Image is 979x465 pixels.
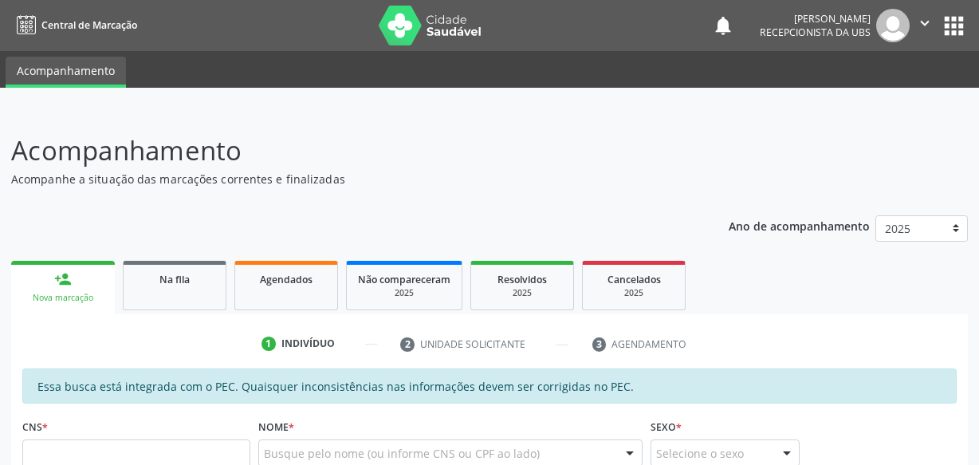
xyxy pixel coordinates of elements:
div: 2025 [482,287,562,299]
div: Nova marcação [22,292,104,304]
div: 2025 [594,287,674,299]
p: Acompanhe a situação das marcações correntes e finalizadas [11,171,681,187]
button:  [910,9,940,42]
span: Recepcionista da UBS [760,26,871,39]
span: Não compareceram [358,273,450,286]
div: person_add [54,270,72,288]
button: notifications [712,14,734,37]
div: Essa busca está integrada com o PEC. Quaisquer inconsistências nas informações devem ser corrigid... [22,368,957,404]
span: Selecione o sexo [656,445,744,462]
span: Na fila [159,273,190,286]
span: Agendados [260,273,313,286]
a: Central de Marcação [11,12,137,38]
span: Busque pelo nome (ou informe CNS ou CPF ao lado) [264,445,540,462]
span: Cancelados [607,273,661,286]
p: Ano de acompanhamento [729,215,870,235]
i:  [916,14,934,32]
img: img [876,9,910,42]
div: 2025 [358,287,450,299]
a: Acompanhamento [6,57,126,88]
div: [PERSON_NAME] [760,12,871,26]
span: Central de Marcação [41,18,137,32]
label: Nome [258,415,294,439]
label: Sexo [651,415,682,439]
div: 1 [261,337,276,351]
div: Indivíduo [281,337,335,351]
span: Resolvidos [497,273,547,286]
button: apps [940,12,968,40]
p: Acompanhamento [11,131,681,171]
